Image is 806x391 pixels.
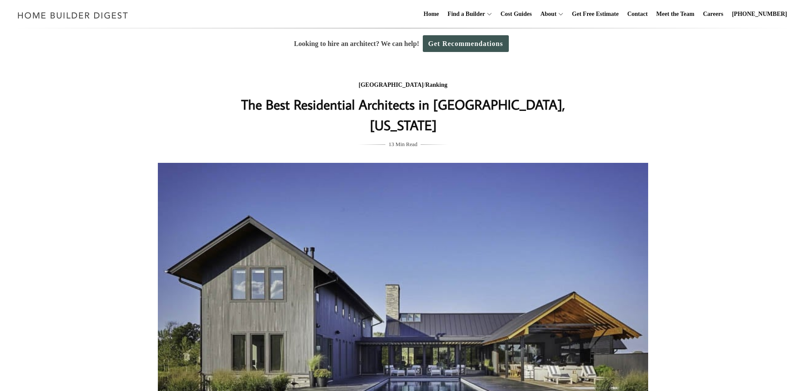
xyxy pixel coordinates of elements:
[653,0,698,28] a: Meet the Team
[729,0,791,28] a: [PHONE_NUMBER]
[537,0,556,28] a: About
[700,0,727,28] a: Careers
[14,7,132,24] img: Home Builder Digest
[359,82,424,88] a: [GEOGRAPHIC_DATA]
[624,0,651,28] a: Contact
[231,94,575,135] h1: The Best Residential Architects in [GEOGRAPHIC_DATA], [US_STATE]
[444,0,485,28] a: Find a Builder
[423,35,509,52] a: Get Recommendations
[389,140,418,149] span: 13 Min Read
[231,80,575,91] div: /
[569,0,622,28] a: Get Free Estimate
[497,0,535,28] a: Cost Guides
[420,0,443,28] a: Home
[425,82,447,88] a: Ranking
